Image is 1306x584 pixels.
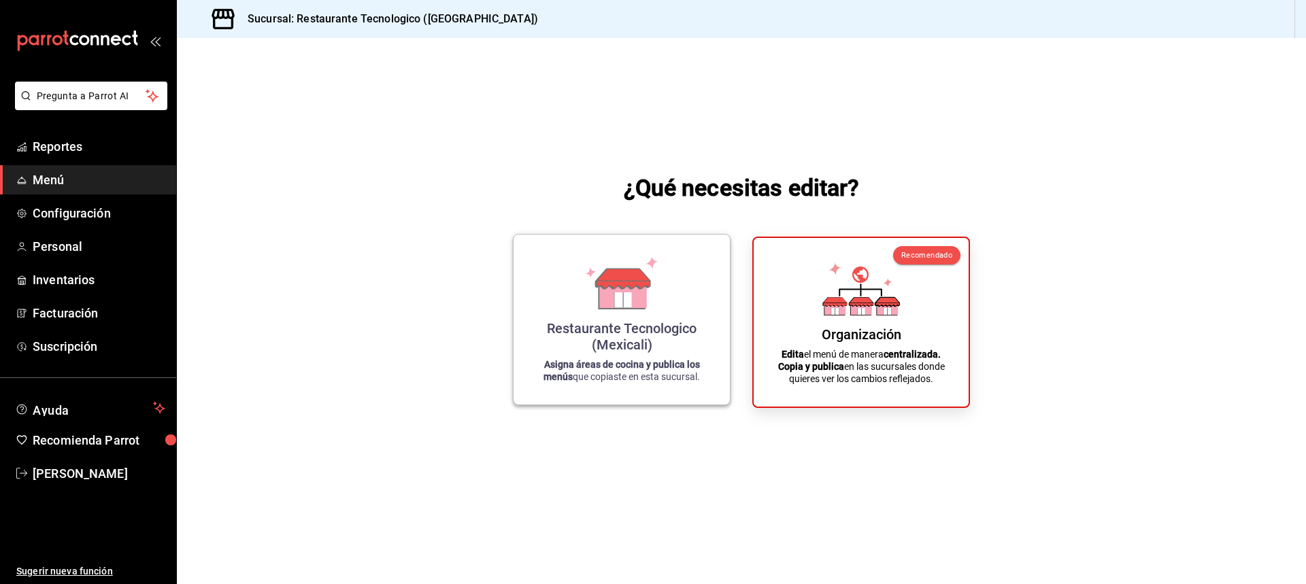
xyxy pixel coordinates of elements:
[530,320,714,353] div: Restaurante Tecnologico (Mexicali)
[782,349,804,360] strong: Edita
[33,237,165,256] span: Personal
[33,271,165,289] span: Inventarios
[33,464,165,483] span: [PERSON_NAME]
[770,348,952,385] p: el menú de manera en las sucursales donde quieres ver los cambios reflejados.
[884,349,941,360] strong: centralizada.
[16,564,165,579] span: Sugerir nueva función
[237,11,538,27] h3: Sucursal: Restaurante Tecnologico ([GEOGRAPHIC_DATA])
[624,171,860,204] h1: ¿Qué necesitas editar?
[33,400,148,416] span: Ayuda
[33,137,165,156] span: Reportes
[822,326,901,343] div: Organización
[33,337,165,356] span: Suscripción
[901,251,952,260] span: Recomendado
[150,35,161,46] button: open_drawer_menu
[15,82,167,110] button: Pregunta a Parrot AI
[33,304,165,322] span: Facturación
[530,358,714,383] p: que copiaste en esta sucursal.
[778,361,844,372] strong: Copia y publica
[10,99,167,113] a: Pregunta a Parrot AI
[37,89,146,103] span: Pregunta a Parrot AI
[33,431,165,449] span: Recomienda Parrot
[33,171,165,189] span: Menú
[543,359,700,382] strong: Asigna áreas de cocina y publica los menús
[33,204,165,222] span: Configuración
